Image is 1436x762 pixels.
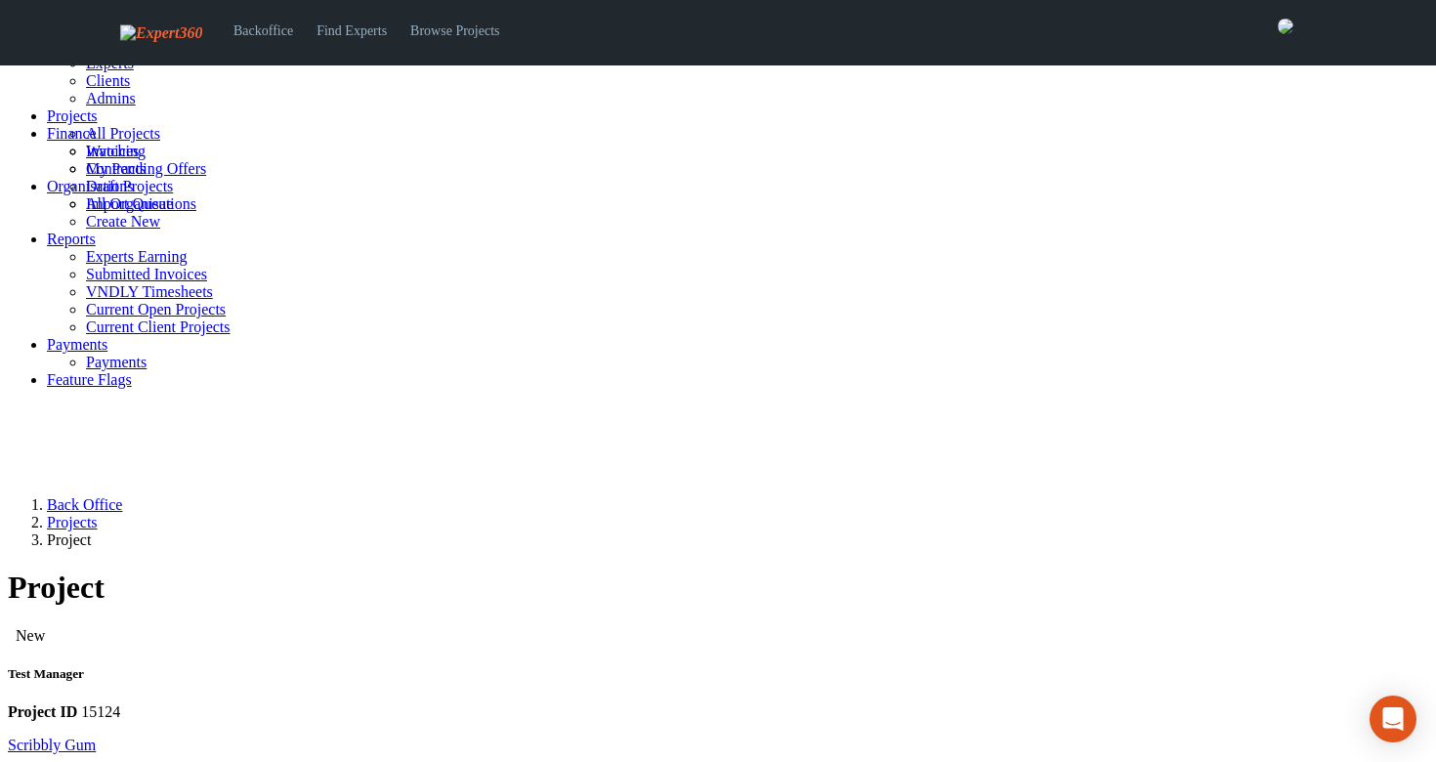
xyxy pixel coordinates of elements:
a: Projects [47,514,98,530]
a: Experts Earning [86,248,188,265]
div: Open Intercom Messenger [1370,696,1416,742]
a: Payments [86,354,147,370]
a: Reports [47,231,96,247]
a: Create New [86,213,160,230]
a: Current Client Projects [86,318,231,335]
a: Payments [47,336,107,353]
h1: Project [8,570,1428,606]
li: Project [47,531,1428,549]
a: Admins [86,90,136,106]
a: Submitted Invoices [86,266,207,282]
a: Clients [86,72,130,89]
h5: Test Manager [8,666,1428,682]
a: Organisations [47,178,134,194]
a: Scribbly Gum [8,737,96,753]
a: Back Office [47,496,122,513]
a: Finance [47,125,97,142]
a: VNDLY Timesheets [86,283,213,300]
a: Contracts [86,160,146,177]
a: Watching [86,143,146,159]
a: Invoices [86,143,139,159]
strong: Project ID [8,703,77,720]
a: All Organisations [86,195,196,212]
a: My Pending Offers [86,160,206,177]
a: Current Open Projects [86,301,226,317]
a: Feature Flags [47,371,132,388]
img: Expert360 [120,24,202,42]
a: All Projects [86,125,160,142]
span: 15124 [81,703,120,720]
a: Projects [47,107,98,124]
img: 0421c9a1-ac87-4857-a63f-b59ed7722763-normal.jpeg [1278,19,1293,34]
span: New [16,627,45,644]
